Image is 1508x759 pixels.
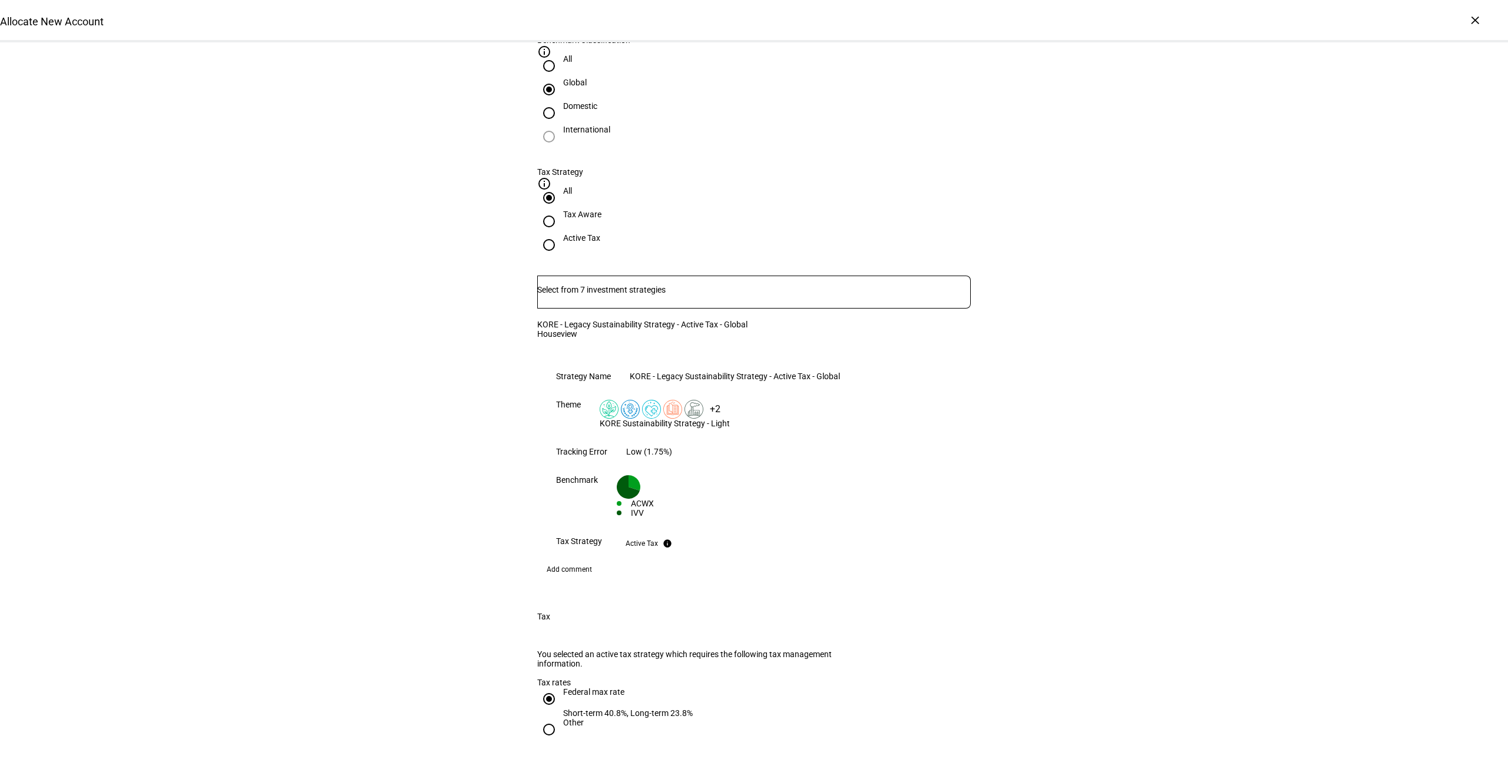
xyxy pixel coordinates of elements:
[556,372,611,381] div: Strategy Name
[563,78,587,87] div: Global
[626,539,658,548] div: Active Tax
[631,508,649,518] div: IVV
[537,329,971,339] div: Houseview
[537,45,551,59] mat-icon: info_outline
[556,475,598,485] div: Benchmark
[563,101,597,111] div: Domestic
[563,54,572,64] div: All
[537,285,971,294] input: Number
[537,167,971,186] plt-strategy-filter-column-header: Tax Strategy
[537,612,550,621] div: Tax
[563,186,572,195] div: All
[600,400,619,419] img: climateChange.colored.svg
[1466,11,1484,29] div: ×
[556,447,607,456] div: Tracking Error
[684,400,703,419] img: pollution.colored.svg
[537,320,971,329] div: KORE - Legacy Sustainability Strategy - Active Tax - Global
[537,177,551,191] mat-icon: info_outline
[556,400,581,409] div: Theme
[537,167,971,177] div: Tax Strategy
[563,708,693,718] div: Short-term 40.8%, Long-term 23.8%
[563,687,693,697] div: Federal max rate
[556,536,602,546] div: Tax Strategy
[630,372,840,381] div: KORE - Legacy Sustainability Strategy - Active Tax - Global
[626,447,672,456] div: Low (1.75%)
[600,419,730,428] div: KORE Sustainability Strategy - Light
[631,499,654,508] div: ACWX
[706,400,725,419] div: +2
[563,210,601,219] div: Tax Aware
[563,233,600,243] div: Active Tax
[621,400,640,419] img: womensRights.colored.svg
[563,718,584,727] div: Other
[537,649,841,668] div: You selected an active tax strategy which requires the following tax management information.
[663,400,682,419] img: education.colored.svg
[642,400,661,419] img: healthWellness.colored.svg
[537,678,971,687] div: Tax rates
[537,560,601,579] button: Add comment
[547,560,592,579] span: Add comment
[663,539,672,548] mat-icon: info
[537,35,971,54] plt-strategy-filter-column-header: Benchmark Classification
